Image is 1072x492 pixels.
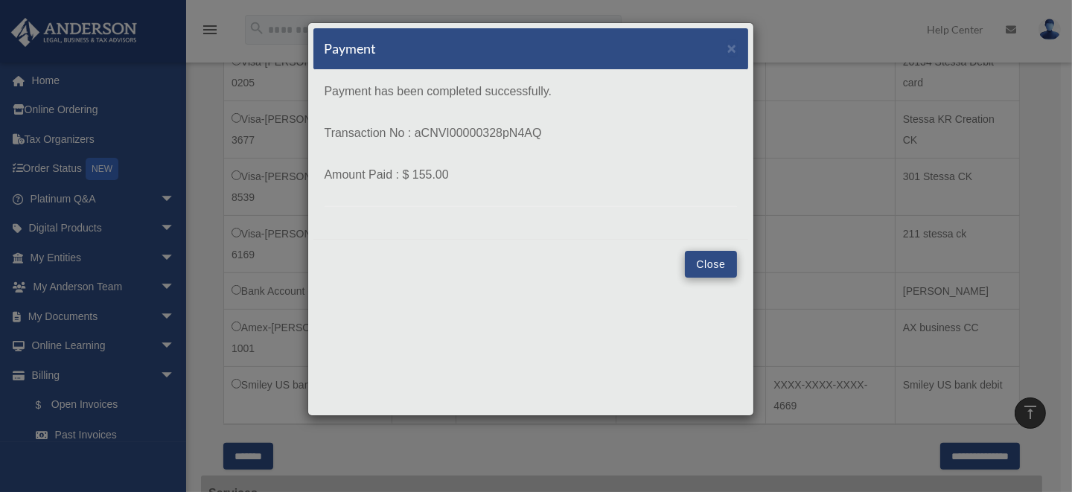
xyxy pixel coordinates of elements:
[325,123,737,144] p: Transaction No : aCNVI00000328pN4AQ
[727,39,737,57] span: ×
[727,40,737,56] button: Close
[685,251,736,278] button: Close
[325,81,737,102] p: Payment has been completed successfully.
[325,164,737,185] p: Amount Paid : $ 155.00
[325,39,377,58] h5: Payment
